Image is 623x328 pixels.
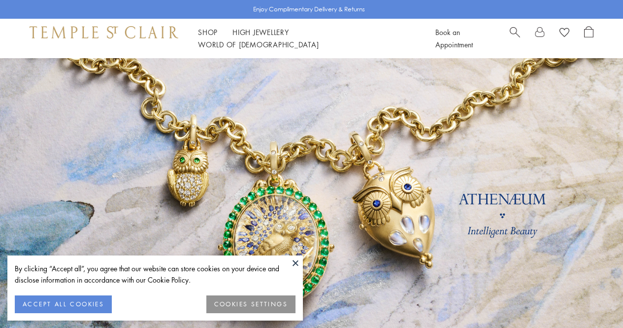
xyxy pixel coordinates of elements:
[15,263,295,286] div: By clicking “Accept all”, you agree that our website can store cookies on your device and disclos...
[198,26,413,51] nav: Main navigation
[253,4,365,14] p: Enjoy Complimentary Delivery & Returns
[510,26,520,51] a: Search
[206,295,295,313] button: COOKIES SETTINGS
[574,282,613,318] iframe: Gorgias live chat messenger
[559,26,569,41] a: View Wishlist
[584,26,593,51] a: Open Shopping Bag
[15,295,112,313] button: ACCEPT ALL COOKIES
[198,39,319,49] a: World of [DEMOGRAPHIC_DATA]World of [DEMOGRAPHIC_DATA]
[435,27,473,49] a: Book an Appointment
[232,27,289,37] a: High JewelleryHigh Jewellery
[198,27,218,37] a: ShopShop
[30,26,178,38] img: Temple St. Clair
